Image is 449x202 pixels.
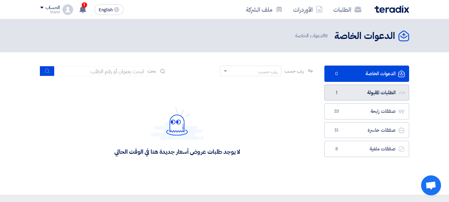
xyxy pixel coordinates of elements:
span: 0 [325,32,328,39]
img: Hello [151,107,204,140]
div: الحساب [46,5,60,11]
span: 51 [333,127,341,134]
button: English [94,4,124,15]
span: بحث [148,68,156,75]
span: رتب حسب [284,68,303,75]
div: Shahd [40,10,60,14]
a: الأوردرات [288,2,328,17]
div: لا يوجد طلبات عروض أسعار جديدة هنا في الوقت الحالي [114,148,240,155]
img: Teradix logo [375,5,409,13]
span: 1 [333,90,341,96]
span: 8 [333,146,341,152]
a: الطلبات [328,2,367,17]
span: 33 [333,108,341,115]
a: ملف الشركة [241,2,288,17]
a: الدعوات الخاصة0 [324,66,409,82]
span: 1 [82,2,87,8]
a: صفقات رابحة33 [324,103,409,119]
span: الدعوات الخاصة [295,32,329,40]
a: الطلبات المقبولة1 [324,85,409,101]
h2: الدعوات الخاصة [334,30,395,43]
div: رتب حسب [258,68,278,75]
span: English [99,8,113,12]
span: 0 [333,71,341,77]
a: صفقات خاسرة51 [324,122,409,138]
input: ابحث بعنوان أو رقم الطلب [55,66,148,76]
img: profile_test.png [62,4,73,15]
a: صفقات ملغية8 [324,141,409,157]
a: Open chat [421,175,441,195]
